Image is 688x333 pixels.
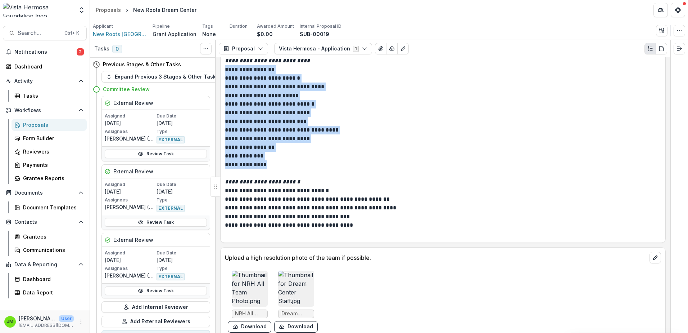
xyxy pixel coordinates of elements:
[12,172,87,184] a: Grantee Reports
[200,43,212,54] button: Toggle View Cancelled Tasks
[14,262,75,268] span: Data & Reporting
[23,121,81,129] div: Proposals
[202,30,216,38] p: None
[3,216,87,228] button: Open Contacts
[103,61,181,68] h4: Previous Stages & Other Tasks
[105,128,155,135] p: Assignees
[23,134,81,142] div: Form Builder
[105,250,155,256] p: Assigned
[101,316,210,327] button: Add External Reviewers
[113,99,153,107] h5: External Review
[153,23,170,30] p: Pipeline
[14,219,75,225] span: Contacts
[656,43,667,54] button: PDF view
[14,190,75,196] span: Documents
[77,48,84,55] span: 2
[649,252,661,263] button: edit
[397,43,409,54] button: Edit as form
[105,265,155,272] p: Assignees
[105,181,155,188] p: Assigned
[235,311,264,317] span: NRH All Team Photo.png
[94,46,109,52] h3: Tasks
[3,75,87,87] button: Open Activity
[105,287,207,295] a: Review Task
[232,271,268,307] img: Thumbnail for NRH All Team Photo.png
[77,3,87,17] button: Open entity switcher
[93,5,124,15] a: Proposals
[300,30,329,38] p: SUB-00019
[3,105,87,116] button: Open Workflows
[23,233,81,240] div: Grantees
[101,301,210,313] button: Add Internal Reviewer
[23,174,81,182] div: Grantee Reports
[202,23,213,30] p: Tags
[113,236,153,244] h5: External Review
[23,92,81,99] div: Tasks
[278,271,314,307] img: Thumbnail for Dream Center Staff.jpg
[19,315,56,322] p: [PERSON_NAME]
[105,188,155,195] p: [DATE]
[3,3,74,17] img: Vista Hermosa Foundation logo
[105,256,155,264] p: [DATE]
[112,45,122,53] span: 0
[3,26,87,40] button: Search...
[23,246,81,254] div: Communications
[105,119,155,127] p: [DATE]
[93,23,113,30] p: Applicant
[12,146,87,157] a: Reviewers
[133,6,196,14] div: New Roots Dream Center
[375,43,386,54] button: View Attached Files
[23,148,81,155] div: Reviewers
[63,29,81,37] div: Ctrl + K
[153,30,196,38] p: Grant Application
[3,187,87,199] button: Open Documents
[157,181,207,188] p: Due Date
[105,113,155,119] p: Assigned
[228,271,271,333] div: Thumbnail for NRH All Team Photo.pngNRH All Team Photo.pngdownload-form-response
[14,107,75,114] span: Workflows
[157,136,185,143] span: EXTERNAL
[257,23,294,30] p: Awarded Amount
[228,321,271,333] button: download-form-response
[77,318,85,326] button: More
[3,46,87,58] button: Notifications2
[105,203,155,211] p: [PERSON_NAME] ([EMAIL_ADDRESS][DOMAIN_NAME])
[12,287,87,298] a: Data Report
[23,161,81,169] div: Payments
[12,231,87,243] a: Grantees
[274,321,318,333] button: download-form-response
[18,30,60,36] span: Search...
[671,3,685,17] button: Get Help
[14,49,77,55] span: Notifications
[653,3,668,17] button: Partners
[14,78,75,84] span: Activity
[157,273,185,280] span: EXTERNAL
[157,265,207,272] p: Type
[113,168,153,175] h5: External Review
[23,204,81,211] div: Document Templates
[157,119,207,127] p: [DATE]
[12,119,87,131] a: Proposals
[644,43,656,54] button: Plaintext view
[3,61,87,72] a: Dashboard
[225,253,647,262] p: Upload a high resolution photo of the team if possible.
[257,30,273,38] p: $0.00
[12,244,87,256] a: Communications
[12,201,87,213] a: Document Templates
[96,6,121,14] div: Proposals
[23,275,81,283] div: Dashboard
[7,319,13,324] div: Jerry Martinez
[674,43,685,54] button: Expand right
[23,289,81,296] div: Data Report
[12,273,87,285] a: Dashboard
[219,43,268,54] button: Proposal
[157,188,207,195] p: [DATE]
[12,132,87,144] a: Form Builder
[230,23,248,30] p: Duration
[157,256,207,264] p: [DATE]
[3,259,87,270] button: Open Data & Reporting
[105,150,207,158] a: Review Task
[101,71,223,83] button: Expand Previous 3 Stages & Other Tasks
[281,311,311,317] span: Dream Center Staff.jpg
[59,315,74,322] p: User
